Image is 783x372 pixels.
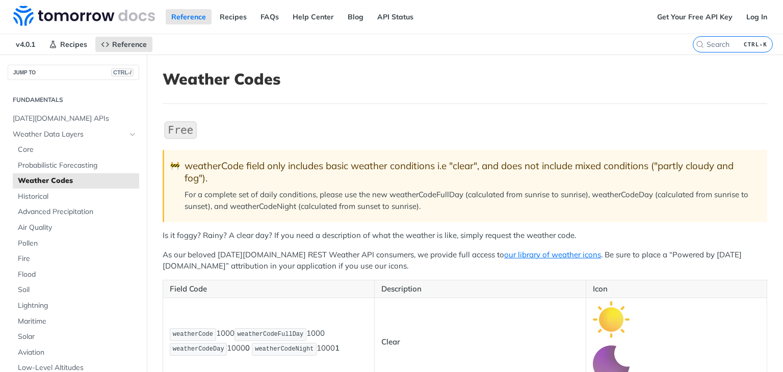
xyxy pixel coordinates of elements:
span: Reference [112,40,147,49]
a: Weather Data LayersHide subpages for Weather Data Layers [8,127,139,142]
p: 1000 1000 1000 1000 [170,327,368,357]
span: CTRL-/ [111,68,134,76]
a: Core [13,142,139,157]
a: our library of weather icons [504,250,601,259]
span: Probabilistic Forecasting [18,161,137,171]
span: Core [18,145,137,155]
a: Probabilistic Forecasting [13,158,139,173]
img: clear_day [593,301,630,338]
p: Description [381,283,579,295]
a: Air Quality [13,220,139,235]
a: Recipes [43,37,93,52]
p: Is it foggy? Rainy? A clear day? If you need a description of what the weather is like, simply re... [163,230,767,242]
a: FAQs [255,9,284,24]
span: weatherCodeDay [173,346,224,353]
a: Maritime [13,314,139,329]
span: [DATE][DOMAIN_NAME] APIs [13,114,137,124]
a: Get Your Free API Key [651,9,738,24]
p: For a complete set of daily conditions, please use the new weatherCodeFullDay (calculated from su... [185,189,757,212]
span: Expand image [593,358,630,368]
a: Lightning [13,298,139,313]
a: Aviation [13,345,139,360]
a: Historical [13,189,139,204]
img: Tomorrow.io Weather API Docs [13,6,155,26]
a: Fire [13,251,139,267]
a: Weather Codes [13,173,139,189]
p: As our beloved [DATE][DOMAIN_NAME] REST Weather API consumers, we provide full access to . Be sur... [163,249,767,272]
a: Blog [342,9,369,24]
span: Weather Codes [18,176,137,186]
span: Aviation [18,348,137,358]
a: Soil [13,282,139,298]
strong: 0 [245,343,250,353]
a: Log In [741,9,773,24]
span: Flood [18,270,137,280]
a: Pollen [13,236,139,251]
span: Soil [18,285,137,295]
p: Icon [593,283,761,295]
button: JUMP TOCTRL-/ [8,65,139,80]
span: Solar [18,332,137,342]
strong: Clear [381,337,400,347]
p: Field Code [170,283,368,295]
span: Historical [18,192,137,202]
span: Maritime [18,316,137,327]
a: Reference [166,9,212,24]
a: Solar [13,329,139,344]
a: Recipes [214,9,252,24]
span: weatherCodeFullDay [238,331,304,338]
a: [DATE][DOMAIN_NAME] APIs [8,111,139,126]
span: Weather Data Layers [13,129,126,140]
span: Fire [18,254,137,264]
strong: 1 [335,343,340,353]
span: Recipes [60,40,87,49]
span: Pollen [18,238,137,249]
span: weatherCode [173,331,213,338]
h2: Fundamentals [8,95,139,104]
a: API Status [372,9,419,24]
span: v4.0.1 [10,37,41,52]
span: Expand image [593,314,630,324]
a: Flood [13,267,139,282]
kbd: CTRL-K [741,39,770,49]
span: Air Quality [18,223,137,233]
svg: Search [696,40,704,48]
span: weatherCodeNight [255,346,314,353]
h1: Weather Codes [163,70,767,88]
span: Lightning [18,301,137,311]
a: Advanced Precipitation [13,204,139,220]
a: Reference [95,37,152,52]
button: Hide subpages for Weather Data Layers [128,130,137,139]
a: Help Center [287,9,340,24]
div: weatherCode field only includes basic weather conditions i.e "clear", and does not include mixed ... [185,160,757,184]
span: Advanced Precipitation [18,207,137,217]
span: 🚧 [170,160,180,172]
